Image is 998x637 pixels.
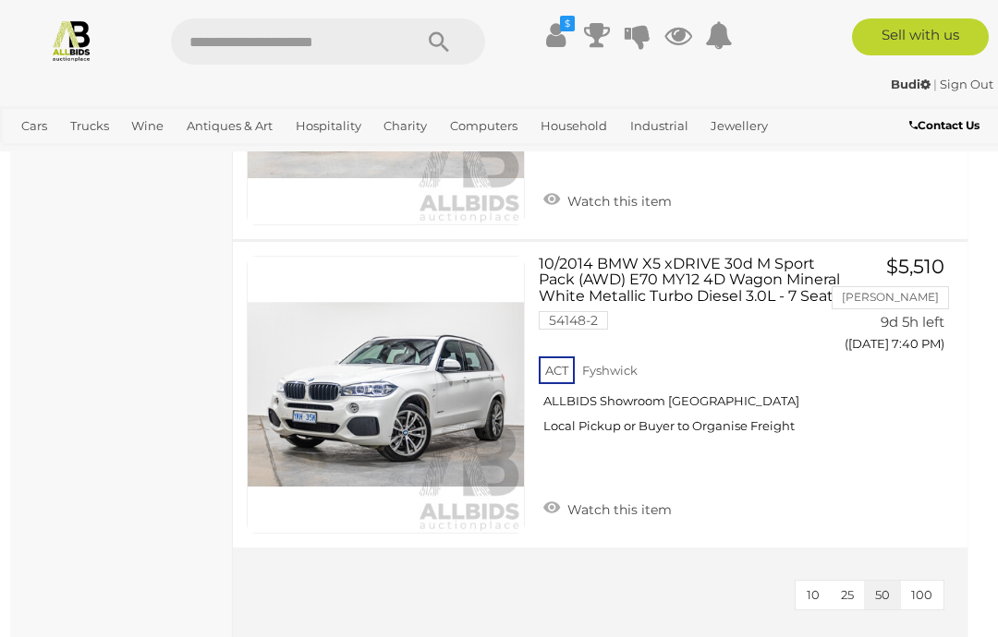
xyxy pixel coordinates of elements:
[443,111,525,141] a: Computers
[886,255,944,278] span: $5,510
[859,256,949,362] a: $5,510 [PERSON_NAME] 9d 5h left ([DATE] 7:40 PM)
[909,118,980,132] b: Contact Us
[288,111,369,141] a: Hospitality
[393,18,485,65] button: Search
[50,18,93,62] img: Allbids.com.au
[533,111,615,141] a: Household
[703,111,775,141] a: Jewellery
[891,77,931,91] strong: Budi
[539,494,676,522] a: Watch this item
[179,111,280,141] a: Antiques & Art
[864,581,901,609] button: 50
[14,141,64,172] a: Office
[553,256,831,448] a: 10/2014 BMW X5 xDRIVE 30d M Sport Pack (AWD) E70 MY12 4D Wagon Mineral White Metallic Turbo Diese...
[63,111,116,141] a: Trucks
[911,587,932,602] span: 100
[900,581,943,609] button: 100
[539,186,676,213] a: Watch this item
[563,193,672,210] span: Watch this item
[72,141,125,172] a: Sports
[832,286,949,308] li: [PERSON_NAME]
[940,77,993,91] a: Sign Out
[124,111,171,141] a: Wine
[132,141,278,172] a: [GEOGRAPHIC_DATA]
[560,16,575,31] i: $
[623,111,696,141] a: Industrial
[933,77,937,91] span: |
[830,581,865,609] button: 25
[875,587,890,602] span: 50
[807,587,820,602] span: 10
[841,587,854,602] span: 25
[376,111,434,141] a: Charity
[891,77,933,91] a: Budi
[852,18,990,55] a: Sell with us
[796,581,831,609] button: 10
[542,18,570,52] a: $
[909,115,984,136] a: Contact Us
[14,111,55,141] a: Cars
[563,501,672,518] span: Watch this item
